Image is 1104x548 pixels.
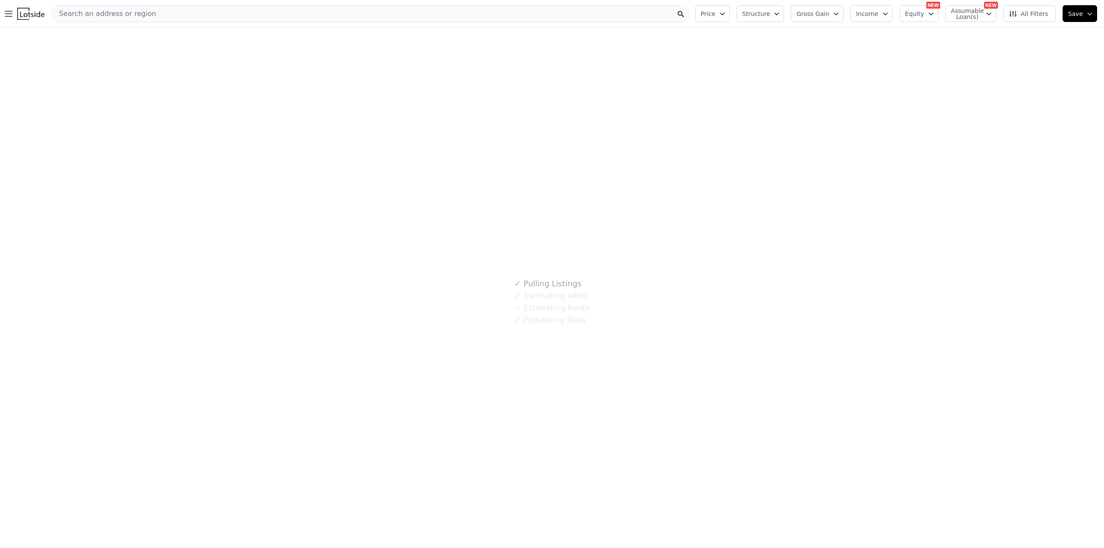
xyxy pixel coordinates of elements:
span: ✓ [514,304,521,312]
div: Populating Data [514,314,585,326]
button: Gross Gain [791,5,844,22]
span: Equity [905,9,924,18]
span: Assumable Loan(s) [951,8,979,20]
button: Structure [737,5,784,22]
div: Pulling Listings [514,278,581,290]
button: All Filters [1003,5,1056,22]
span: ✓ [514,291,521,300]
button: Equity [900,5,938,22]
button: Price [695,5,730,22]
span: Gross Gain [797,9,829,18]
button: Income [850,5,893,22]
button: Assumable Loan(s) [945,5,996,22]
div: Estimating Rents [514,302,589,314]
span: Save [1068,9,1083,18]
button: Save [1063,5,1097,22]
div: Estimating ARVs [514,290,587,302]
span: Income [856,9,878,18]
span: ✓ [514,316,521,324]
span: ✓ [514,279,521,288]
span: Structure [742,9,770,18]
span: Price [701,9,715,18]
img: Lotside [17,8,44,20]
span: All Filters [1009,9,1048,18]
span: Search an address or region [52,9,156,19]
div: NEW [984,2,998,9]
div: NEW [926,2,940,9]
